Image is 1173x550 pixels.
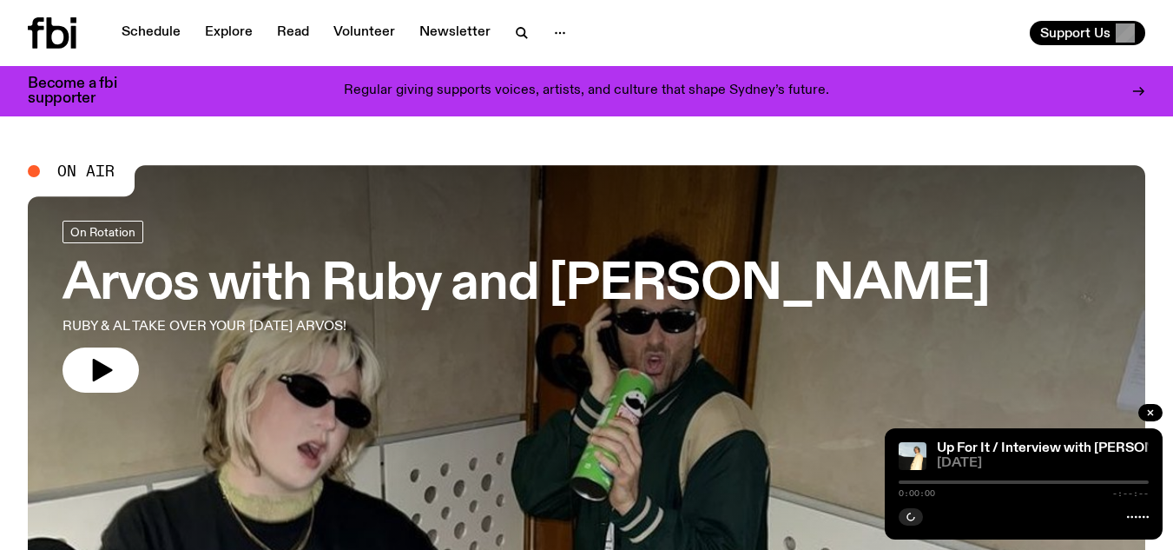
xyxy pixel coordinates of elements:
span: -:--:-- [1112,489,1149,498]
a: Schedule [111,21,191,45]
span: On Air [57,163,115,179]
a: Arvos with Ruby and [PERSON_NAME]RUBY & AL TAKE OVER YOUR [DATE] ARVOS! [63,221,990,393]
a: Explore [194,21,263,45]
a: On Rotation [63,221,143,243]
a: Volunteer [323,21,405,45]
a: Read [267,21,320,45]
h3: Become a fbi supporter [28,76,139,106]
span: [DATE] [937,457,1149,470]
span: Support Us [1040,25,1110,41]
a: Newsletter [409,21,501,45]
p: RUBY & AL TAKE OVER YOUR [DATE] ARVOS! [63,316,507,337]
span: On Rotation [70,225,135,238]
h3: Arvos with Ruby and [PERSON_NAME] [63,261,990,309]
p: Regular giving supports voices, artists, and culture that shape Sydney’s future. [344,83,829,99]
button: Support Us [1030,21,1145,45]
span: 0:00:00 [899,489,935,498]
